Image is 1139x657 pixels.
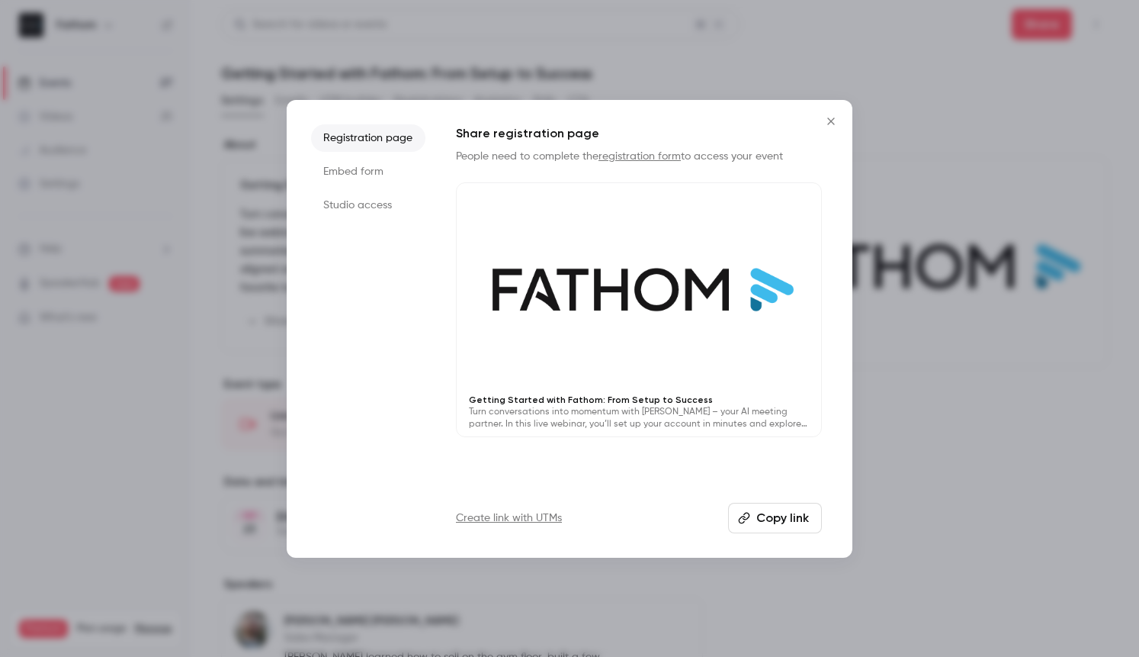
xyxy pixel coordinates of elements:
button: Close [816,106,846,137]
a: registration form [598,151,681,162]
button: Copy link [728,503,822,533]
h1: Share registration page [456,124,822,143]
a: Getting Started with Fathom: From Setup to SuccessTurn conversations into momentum with [PERSON_N... [456,182,822,438]
p: Turn conversations into momentum with [PERSON_NAME] – your AI meeting partner. In this live webin... [469,406,809,430]
li: Registration page [311,124,425,152]
li: Embed form [311,158,425,185]
li: Studio access [311,192,425,219]
p: People need to complete the to access your event [456,149,822,164]
a: Create link with UTMs [456,510,562,526]
p: Getting Started with Fathom: From Setup to Success [469,394,809,406]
